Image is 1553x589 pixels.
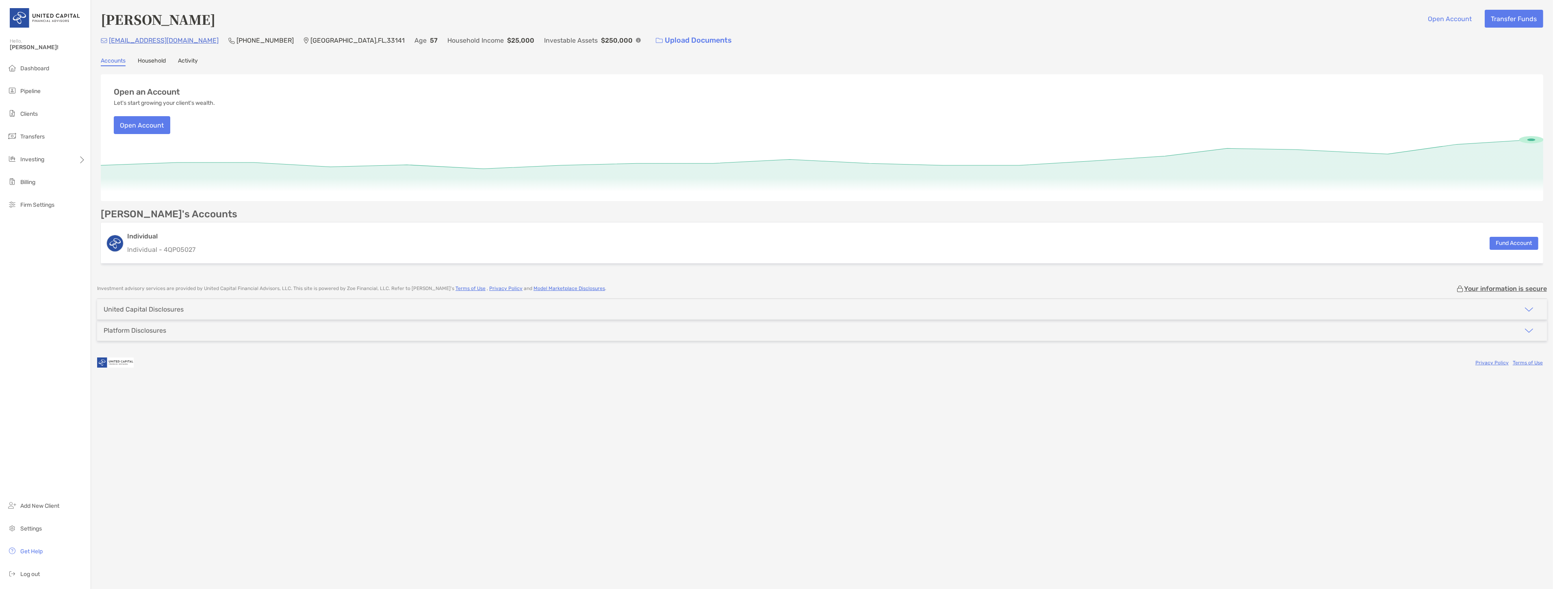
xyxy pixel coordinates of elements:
p: Individual - 4QP05027 [127,245,195,255]
a: Terms of Use [1513,360,1543,366]
span: [PERSON_NAME]! [10,44,86,51]
img: Phone Icon [228,37,235,44]
span: Dashboard [20,65,49,72]
img: get-help icon [7,546,17,556]
img: United Capital Logo [10,3,81,32]
img: add_new_client icon [7,500,17,510]
button: Transfer Funds [1485,10,1543,28]
button: Fund Account [1490,237,1538,250]
img: logout icon [7,569,17,578]
img: billing icon [7,177,17,186]
h3: Individual [127,232,195,241]
p: Investable Assets [544,35,598,45]
p: Household Income [447,35,504,45]
div: Platform Disclosures [104,327,166,334]
img: clients icon [7,108,17,118]
p: Age [414,35,427,45]
img: dashboard icon [7,63,17,73]
p: Let's start growing your client's wealth. [114,100,215,106]
div: United Capital Disclosures [104,305,184,313]
p: $25,000 [507,35,534,45]
button: Open Account [1422,10,1478,28]
img: firm-settings icon [7,199,17,209]
img: company logo [97,353,134,372]
img: transfers icon [7,131,17,141]
a: Activity [178,57,198,66]
img: settings icon [7,523,17,533]
h4: [PERSON_NAME] [101,10,215,28]
img: pipeline icon [7,86,17,95]
img: Location Icon [304,37,309,44]
p: $250,000 [601,35,633,45]
p: Investment advisory services are provided by United Capital Financial Advisors, LLC . This site i... [97,286,606,292]
img: Email Icon [101,38,107,43]
img: button icon [656,38,663,43]
span: Firm Settings [20,201,54,208]
span: Settings [20,525,42,532]
p: Your information is secure [1464,285,1547,292]
h3: Open an Account [114,87,180,97]
span: Get Help [20,548,43,555]
a: Privacy Policy [1475,360,1509,366]
a: Privacy Policy [489,286,523,291]
a: Model Marketplace Disclosures [534,286,605,291]
button: Open Account [114,116,170,134]
span: Transfers [20,133,45,140]
img: Info Icon [636,38,641,43]
p: [EMAIL_ADDRESS][DOMAIN_NAME] [109,35,219,45]
p: [GEOGRAPHIC_DATA] , FL , 33141 [310,35,405,45]
span: Log out [20,571,40,578]
p: [PERSON_NAME]'s Accounts [101,209,237,219]
a: Household [138,57,166,66]
p: [PHONE_NUMBER] [236,35,294,45]
img: icon arrow [1524,305,1534,314]
p: 57 [430,35,438,45]
a: Upload Documents [651,32,737,49]
span: Add New Client [20,502,59,509]
img: logo account [107,235,123,251]
img: investing icon [7,154,17,164]
a: Accounts [101,57,126,66]
img: icon arrow [1524,326,1534,336]
a: Terms of Use [455,286,486,291]
span: Clients [20,110,38,117]
span: Investing [20,156,44,163]
span: Billing [20,179,35,186]
span: Pipeline [20,88,41,95]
